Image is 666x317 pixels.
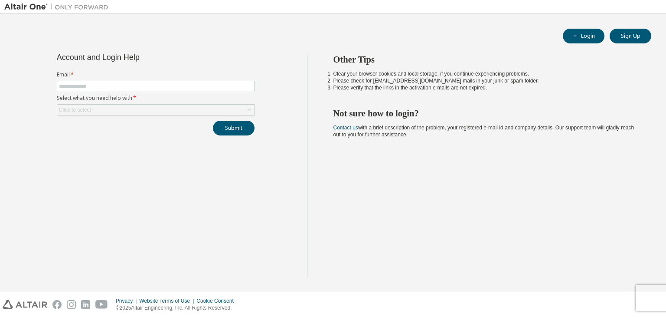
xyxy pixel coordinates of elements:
div: Account and Login Help [57,54,215,61]
li: Please check for [EMAIL_ADDRESS][DOMAIN_NAME] mails in your junk or spam folder. [333,77,636,84]
div: Cookie Consent [196,297,238,304]
h2: Other Tips [333,54,636,65]
img: facebook.svg [52,300,62,309]
div: Click to select [59,106,91,113]
img: Altair One [4,3,113,11]
img: youtube.svg [95,300,108,309]
a: Contact us [333,125,358,131]
label: Email [57,71,255,78]
div: Website Terms of Use [139,297,196,304]
li: Clear your browser cookies and local storage, if you continue experiencing problems. [333,70,636,77]
button: Login [563,29,604,43]
div: Privacy [116,297,139,304]
img: altair_logo.svg [3,300,47,309]
button: Sign Up [610,29,651,43]
img: instagram.svg [67,300,76,309]
li: Please verify that the links in the activation e-mails are not expired. [333,84,636,91]
p: © 2025 Altair Engineering, Inc. All Rights Reserved. [116,304,239,312]
span: with a brief description of the problem, your registered e-mail id and company details. Our suppo... [333,125,634,138]
h2: Not sure how to login? [333,108,636,119]
div: Click to select [57,105,254,115]
button: Submit [213,121,255,135]
label: Select what you need help with [57,95,255,102]
img: linkedin.svg [81,300,90,309]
